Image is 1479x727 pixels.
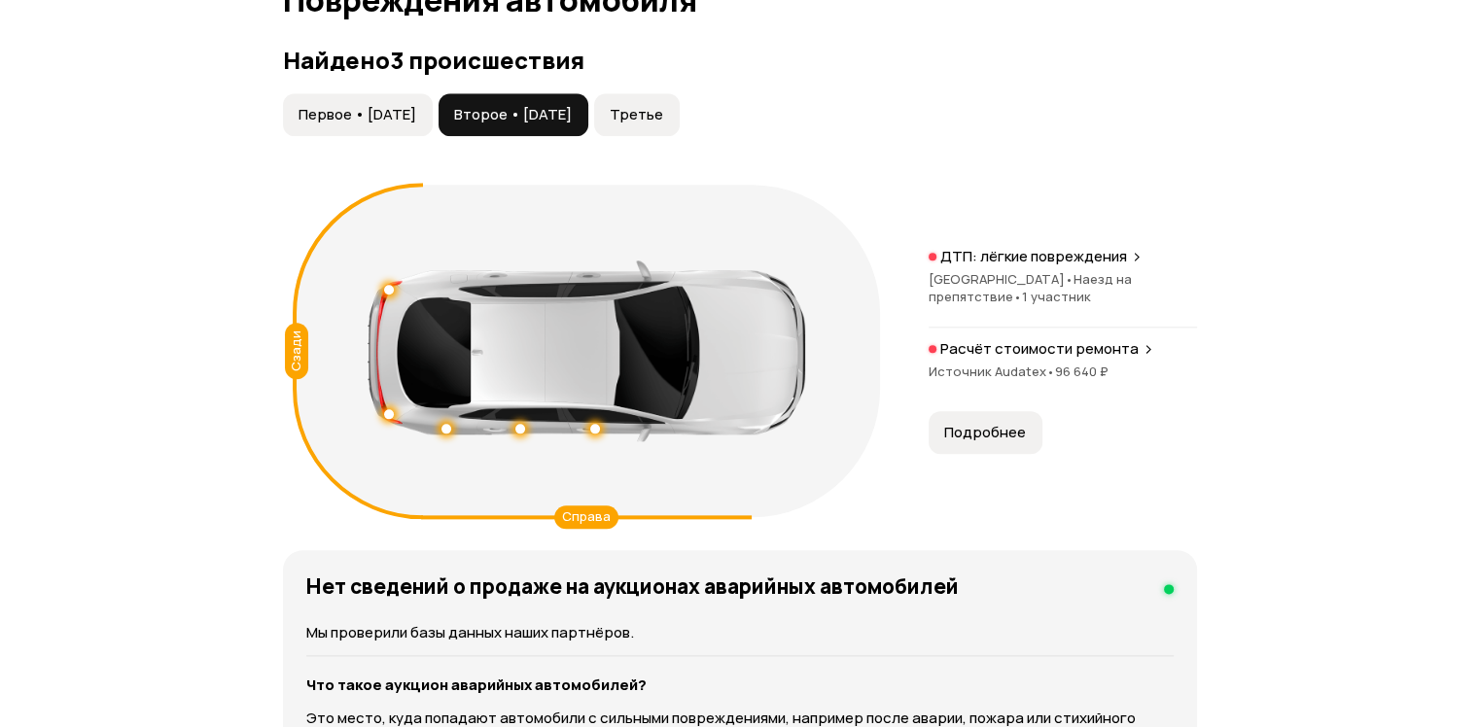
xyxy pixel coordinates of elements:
div: Сзади [285,323,308,379]
p: ДТП: лёгкие повреждения [940,247,1127,266]
span: • [1046,363,1055,380]
button: Второе • [DATE] [439,93,588,136]
p: Мы проверили базы данных наших партнёров. [306,622,1174,643]
button: Подробнее [929,411,1042,454]
span: Наезд на препятствие [929,270,1132,305]
span: Второе • [DATE] [454,105,572,124]
span: Первое • [DATE] [299,105,416,124]
h3: Найдено 3 происшествия [283,47,1197,74]
p: Расчёт стоимости ремонта [940,339,1139,359]
button: Третье [594,93,680,136]
span: Источник Audatex [929,363,1055,380]
button: Первое • [DATE] [283,93,433,136]
strong: Что такое аукцион аварийных автомобилей? [306,675,647,695]
h4: Нет сведений о продаже на аукционах аварийных автомобилей [306,573,959,599]
span: • [1065,270,1074,288]
span: 1 участник [1022,288,1091,305]
span: [GEOGRAPHIC_DATA] [929,270,1074,288]
span: Подробнее [944,423,1026,442]
span: 96 640 ₽ [1055,363,1109,380]
span: Третье [610,105,663,124]
div: Справа [554,505,618,529]
span: • [1013,288,1022,305]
